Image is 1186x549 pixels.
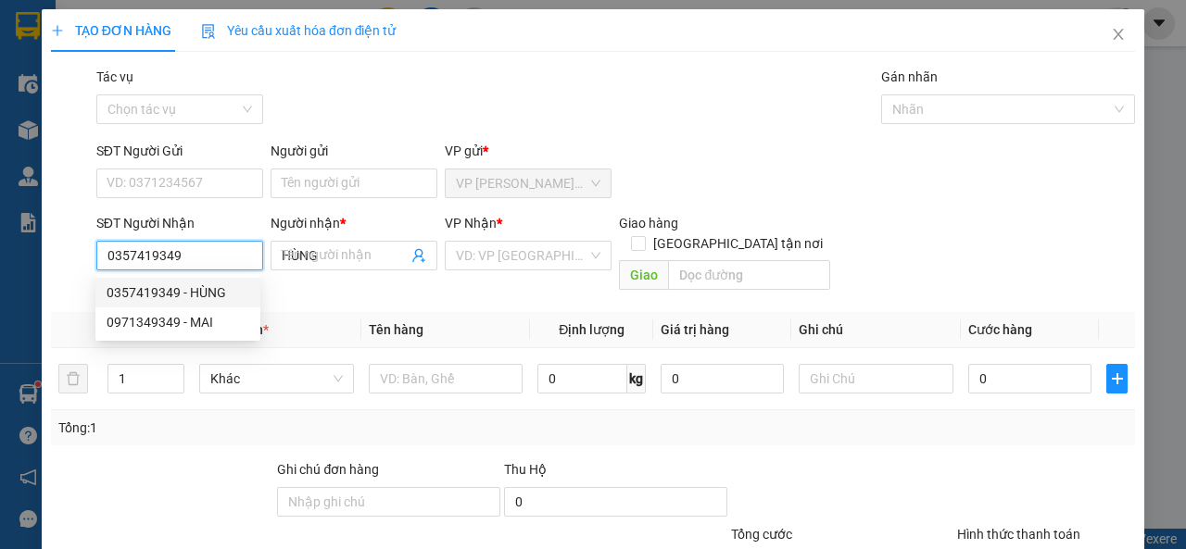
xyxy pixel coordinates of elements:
button: plus [1106,364,1128,393]
div: Tổng: 1 [58,418,460,438]
span: [GEOGRAPHIC_DATA] tận nơi [646,233,830,254]
input: 0 [661,364,784,393]
span: Giao hàng [619,216,678,231]
label: Hình thức thanh toán [957,527,1080,542]
span: 0907415255 - [7,100,158,118]
div: 0971349349 - MAI [95,307,260,337]
label: Tác vụ [96,69,133,84]
div: Người gửi [271,141,437,161]
label: Gán nhãn [881,69,938,84]
p: NHẬN: [7,80,271,97]
span: Thu Hộ [504,462,547,477]
div: 0971349349 - MAI [107,312,249,332]
span: Tổng cước [731,527,792,542]
div: 0357419349 - HÙNG [107,282,249,303]
span: Định lượng [559,322,625,337]
button: Close [1092,9,1144,61]
span: VP Cầu Ngang [52,80,147,97]
span: close [1111,27,1126,42]
span: Yêu cầu xuất hóa đơn điện tử [201,23,397,38]
span: plus [1107,371,1127,386]
p: GỬI: [7,36,271,71]
span: VP Trần Phú (Hàng) [456,169,600,197]
span: Cước hàng [968,322,1032,337]
th: Ghi chú [791,312,961,348]
span: CHÍ TÂM [99,100,158,118]
div: SĐT Người Gửi [96,141,263,161]
input: Ghi chú đơn hàng [277,487,500,517]
label: Ghi chú đơn hàng [277,462,379,477]
div: 0357419349 - HÙNG [95,278,260,307]
div: SĐT Người Nhận [96,213,263,233]
img: icon [201,24,216,39]
span: Giá trị hàng [661,322,729,337]
span: plus [51,24,64,37]
input: Ghi Chú [799,364,953,393]
span: Tên hàng [369,322,423,337]
button: delete [58,364,88,393]
span: Giao [619,260,668,290]
span: kg [627,364,646,393]
span: TẠO ĐƠN HÀNG [51,23,171,38]
span: VP [PERSON_NAME] ([GEOGRAPHIC_DATA]) - [7,36,172,71]
span: VP Nhận [445,216,497,231]
span: KO BAO BẺ ƯỚT [48,120,162,138]
div: VP gửi [445,141,612,161]
input: VD: Bàn, Ghế [369,364,524,393]
span: user-add [411,248,426,263]
div: Người nhận [271,213,437,233]
input: Dọc đường [668,260,829,290]
span: Khác [210,365,343,393]
strong: BIÊN NHẬN GỬI HÀNG [62,10,215,28]
span: GIAO: [7,120,162,138]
